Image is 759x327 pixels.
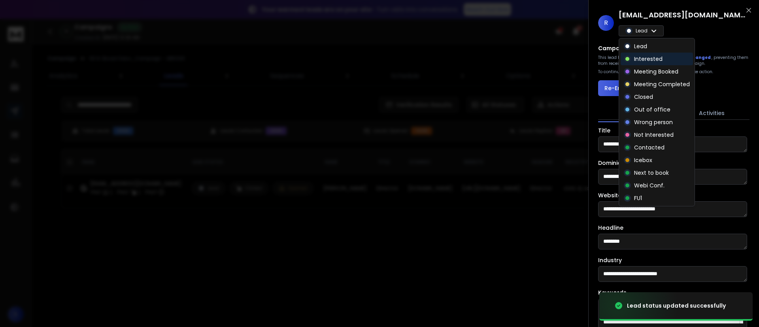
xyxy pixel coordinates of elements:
[634,93,653,101] p: Closed
[634,144,665,151] p: Contacted
[634,55,663,63] p: Interested
[634,42,647,50] p: Lead
[634,156,652,164] p: Icebox
[634,68,678,76] p: Meeting Booked
[634,118,673,126] p: Wrong person
[634,181,665,189] p: Webi Conf.
[634,169,669,177] p: Next to book
[634,131,674,139] p: Not Interested
[634,194,642,202] p: FU1
[634,80,690,88] p: Meeting Completed
[634,106,670,113] p: Out of office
